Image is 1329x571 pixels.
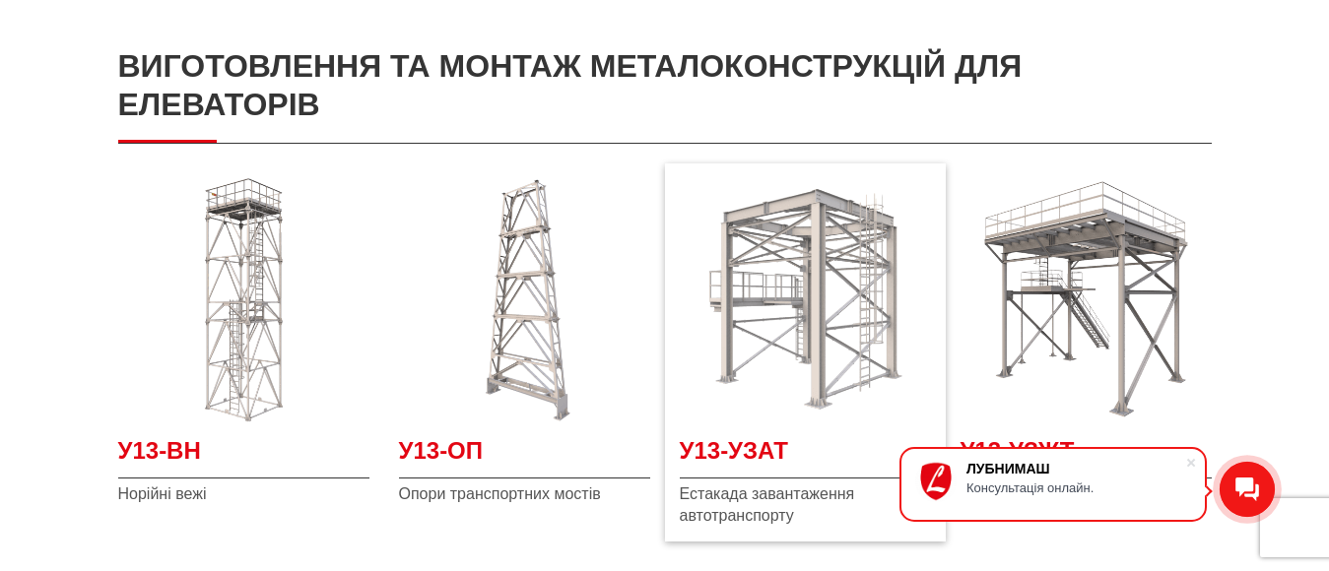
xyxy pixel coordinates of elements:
[399,483,650,505] span: Опори транспортних мостів
[680,434,931,478] a: У13-УЗАТ
[118,434,369,478] a: У13-ВН
[118,483,369,505] span: Норійні вежі
[399,434,650,478] a: У13-ОП
[966,461,1185,476] div: ЛУБНИМАШ
[966,480,1185,495] div: Консультація онлайн.
[118,28,1212,144] h1: Виготовлення та монтаж металоконструкцій для елеваторів
[680,483,931,528] span: Естакада завантаження автотранспорту
[961,434,1212,478] a: У13-УЗЖТ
